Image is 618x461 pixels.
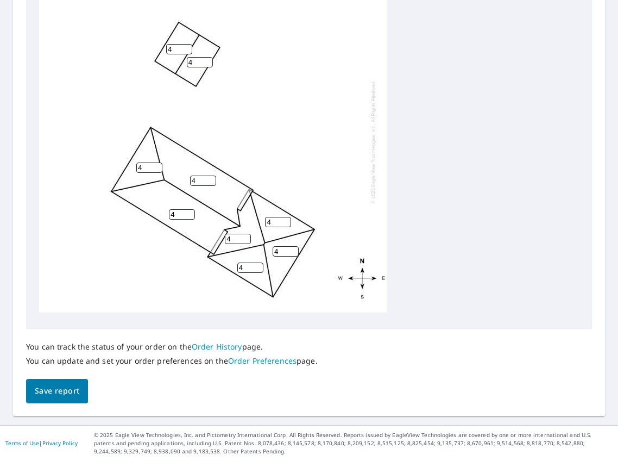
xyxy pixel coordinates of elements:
[5,440,78,446] p: |
[228,356,297,366] a: Order Preferences
[35,384,79,398] span: Save report
[26,379,88,403] button: Save report
[192,341,242,352] a: Order History
[26,356,318,366] p: You can update and set your order preferences on the page.
[5,439,39,447] a: Terms of Use
[42,439,78,447] a: Privacy Policy
[26,342,318,352] p: You can track the status of your order on the page.
[94,431,613,456] p: © 2025 Eagle View Technologies, Inc. and Pictometry International Corp. All Rights Reserved. Repo...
